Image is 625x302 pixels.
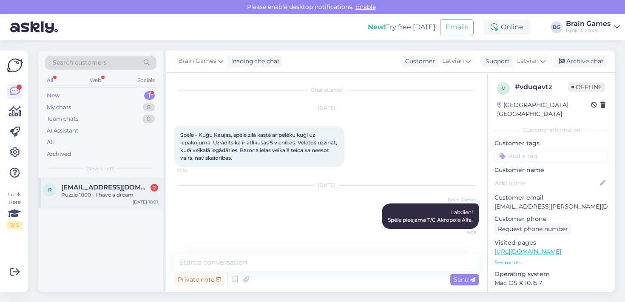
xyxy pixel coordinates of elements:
[133,199,158,205] div: [DATE] 18:01
[568,82,605,92] span: Offline
[47,91,60,100] div: New
[144,91,155,100] div: 1
[494,259,608,266] p: See more ...
[494,139,608,148] p: Customer tags
[47,127,78,135] div: AI Assistant
[454,276,475,283] span: Send
[494,126,608,134] div: Customer information
[444,229,476,236] span: 9:08
[566,27,611,34] div: Brain Games
[517,56,539,66] span: Latvian
[494,202,608,211] p: [EMAIL_ADDRESS][PERSON_NAME][DOMAIN_NAME]
[566,20,620,34] a: Brain GamesBrain Games
[142,115,155,123] div: 0
[484,20,530,35] div: Online
[177,167,209,174] span: 10:34
[494,193,608,202] p: Customer email
[494,223,571,235] div: Request phone number
[440,19,474,35] button: Emails
[7,57,23,73] img: Askly Logo
[494,279,608,288] p: Mac OS X 10.15.7
[151,184,158,192] div: 2
[494,248,561,255] a: [URL][DOMAIN_NAME]
[402,57,435,66] div: Customer
[178,56,216,66] span: Brain Games
[53,58,107,67] span: Search customers
[494,270,608,279] p: Operating system
[353,3,378,11] span: Enable
[368,22,437,32] div: Try free [DATE]:
[495,178,598,188] input: Add name
[228,57,280,66] div: leading the chat
[7,191,22,229] div: Look Here
[174,181,479,189] div: [DATE]
[143,103,155,112] div: 8
[442,56,464,66] span: Latvian
[482,57,510,66] div: Support
[47,103,71,112] div: My chats
[136,75,156,86] div: Socials
[502,85,505,91] span: v
[554,56,607,67] div: Archive chat
[368,23,386,31] b: New!
[494,215,608,223] p: Customer phone
[7,221,22,229] div: 2 / 3
[48,186,52,193] span: r
[61,191,158,199] div: Puzzle 1000 - I have a dream
[174,274,224,285] div: Private note
[444,197,476,203] span: Brain Games
[174,86,479,94] div: Chat started
[515,82,568,92] div: # vduqavtz
[174,104,479,112] div: [DATE]
[497,101,591,119] div: [GEOGRAPHIC_DATA], [GEOGRAPHIC_DATA]
[47,150,71,158] div: Archived
[61,183,150,191] span: raivisvaikuls@gmail.com
[494,150,608,162] input: Add a tag
[180,132,338,161] span: Spēle - Kuģu Kaujas, spēle zilā kastē ar pelēku kuģi uz iepakojuma. Uzrādīts ka ir atlikušas 5 vi...
[551,21,562,33] div: BG
[494,166,608,175] p: Customer name
[566,20,611,27] div: Brain Games
[47,115,78,123] div: Team chats
[45,75,55,86] div: All
[494,291,608,300] p: Browser
[88,75,103,86] div: Web
[494,238,608,247] p: Visited pages
[87,165,114,172] span: New chats
[47,138,54,147] div: All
